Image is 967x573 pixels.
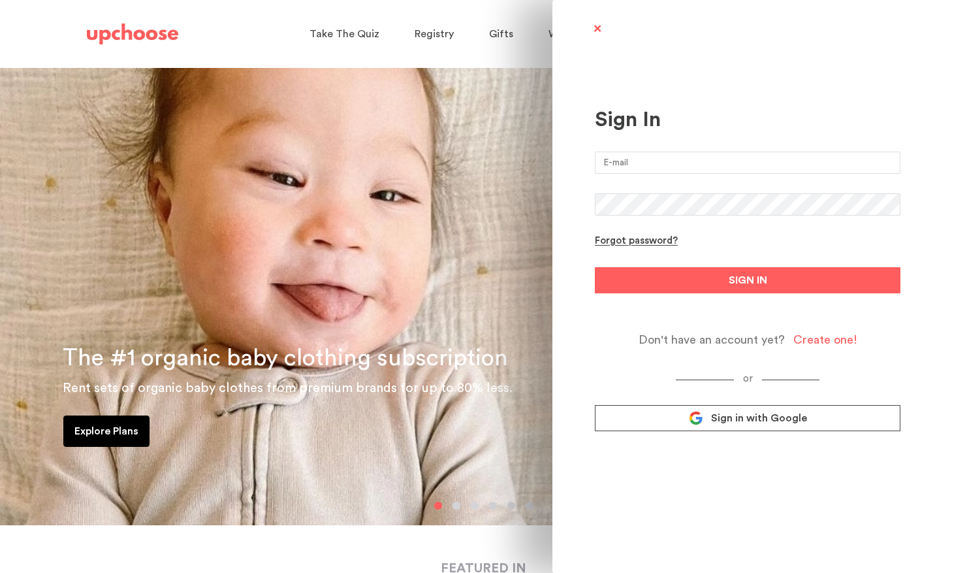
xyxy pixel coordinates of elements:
[595,405,900,431] a: Sign in with Google
[734,374,762,384] span: or
[595,152,900,174] input: E-mail
[729,272,767,288] span: SIGN IN
[595,235,678,248] div: Forgot password?
[595,107,900,132] div: Sign In
[595,267,900,293] button: SIGN IN
[793,333,857,348] div: Create one!
[639,333,785,348] span: Don't have an account yet?
[711,412,807,425] span: Sign in with Google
